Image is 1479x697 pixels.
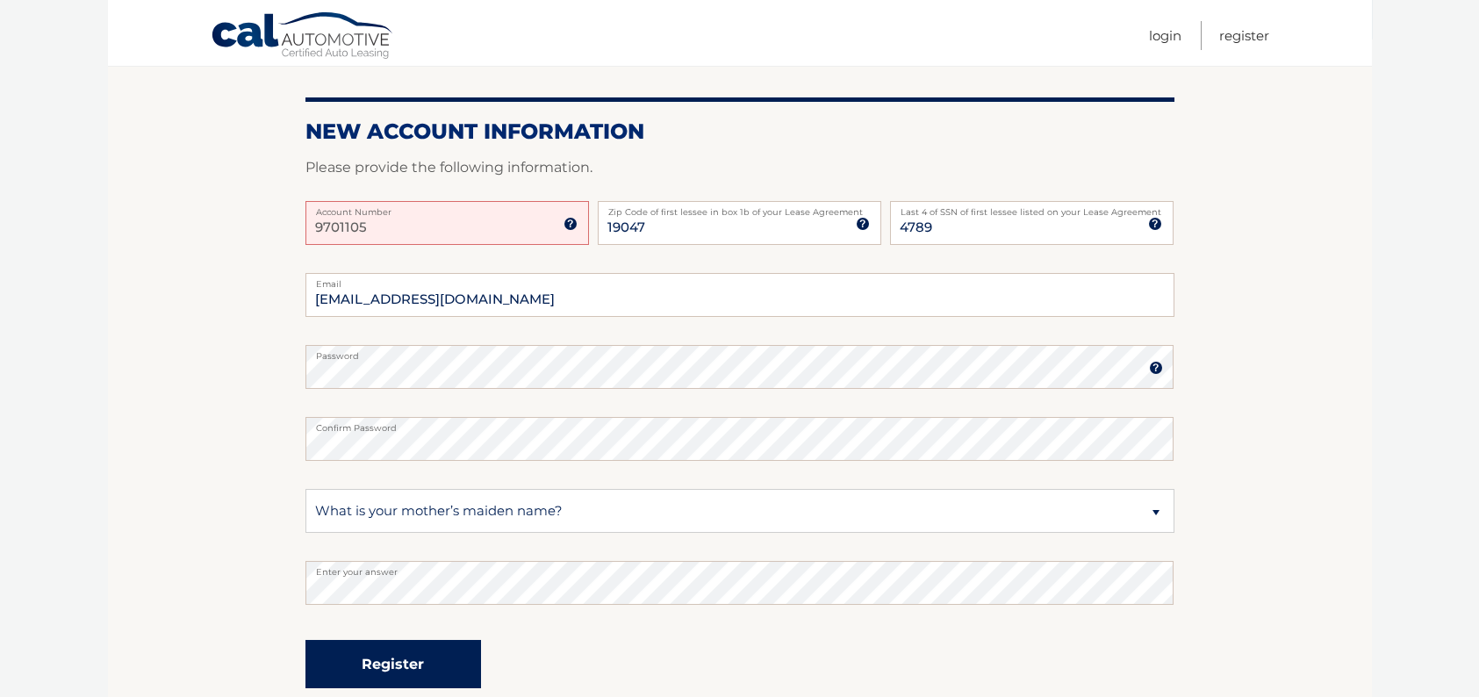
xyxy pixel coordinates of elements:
[1148,217,1162,231] img: tooltip.svg
[1149,361,1163,375] img: tooltip.svg
[305,201,589,215] label: Account Number
[564,217,578,231] img: tooltip.svg
[1219,21,1269,50] a: Register
[305,640,481,688] button: Register
[305,119,1174,145] h2: New Account Information
[305,201,589,245] input: Account Number
[305,273,1174,317] input: Email
[211,11,395,62] a: Cal Automotive
[890,201,1174,245] input: SSN or EIN (last 4 digits only)
[305,417,1174,431] label: Confirm Password
[1149,21,1181,50] a: Login
[305,345,1174,359] label: Password
[598,201,881,245] input: Zip Code
[305,561,1174,575] label: Enter your answer
[305,155,1174,180] p: Please provide the following information.
[856,217,870,231] img: tooltip.svg
[305,273,1174,287] label: Email
[890,201,1174,215] label: Last 4 of SSN of first lessee listed on your Lease Agreement
[598,201,881,215] label: Zip Code of first lessee in box 1b of your Lease Agreement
